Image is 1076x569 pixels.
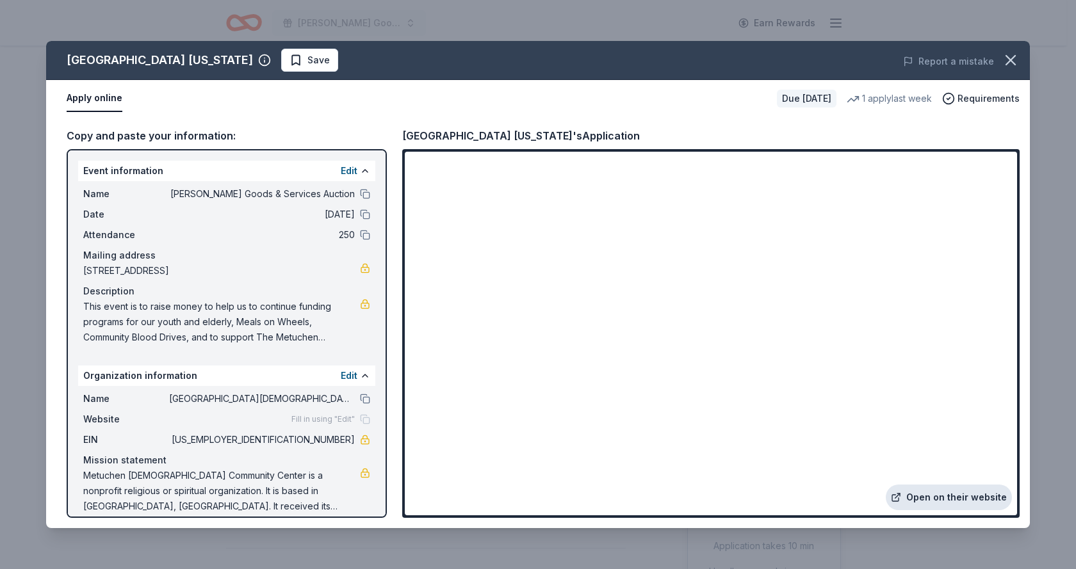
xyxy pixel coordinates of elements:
span: Name [83,391,169,406]
div: 1 apply last week [847,91,932,106]
span: Date [83,207,169,222]
div: Organization information [78,365,375,386]
button: Report a mistake [903,54,994,69]
span: EIN [83,432,169,447]
button: Requirements [942,91,1020,106]
button: Save [281,49,338,72]
div: [GEOGRAPHIC_DATA] [US_STATE]'s Application [402,127,640,144]
button: Edit [341,368,357,383]
span: Metuchen [DEMOGRAPHIC_DATA] Community Center is a nonprofit religious or spiritual organization. ... [83,468,360,514]
span: Save [307,52,330,68]
div: [GEOGRAPHIC_DATA] [US_STATE] [67,50,253,70]
div: Copy and paste your information: [67,127,387,144]
button: Edit [341,163,357,179]
button: Apply online [67,85,122,112]
div: Due [DATE] [777,90,836,108]
span: [STREET_ADDRESS] [83,263,360,278]
div: Mission statement [83,453,370,468]
span: This event is to raise money to help us to continue funding programs for our youth and elderly, M... [83,299,360,345]
span: Fill in using "Edit" [291,414,355,424]
span: [US_EMPLOYER_IDENTIFICATION_NUMBER] [169,432,355,447]
span: Attendance [83,227,169,243]
div: Event information [78,161,375,181]
span: Website [83,412,169,427]
div: Mailing address [83,248,370,263]
a: Open on their website [886,485,1012,510]
span: Requirements [958,91,1020,106]
span: [GEOGRAPHIC_DATA][DEMOGRAPHIC_DATA] [169,391,355,406]
div: Description [83,284,370,299]
span: [DATE] [169,207,355,222]
span: Name [83,186,169,202]
span: 250 [169,227,355,243]
span: [PERSON_NAME] Goods & Services Auction [169,186,355,202]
